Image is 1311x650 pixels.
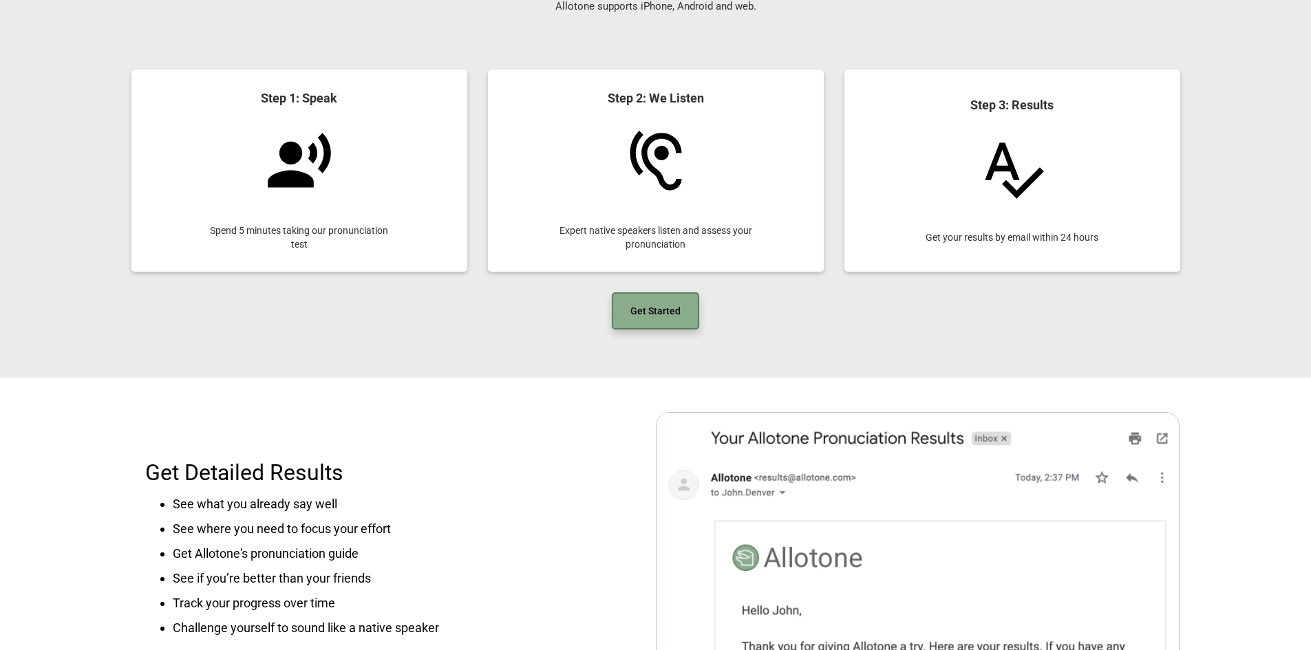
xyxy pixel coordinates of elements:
h4: Step 3: Results [970,97,1054,113]
li: Get Allotone's pronunciation guide [173,541,642,566]
li: See if you’re better than your friends [173,566,642,591]
a: Get Started [612,292,699,329]
li: Track your progress over time [173,591,642,616]
h2: Get Detailed Results [145,460,642,485]
p: Get your results by email within 24 hours [926,230,1098,244]
li: Challenge yourself to sound like a native speaker [173,616,642,640]
h4: Step 2: We Listen [608,90,704,107]
p: Spend 5 minutes taking our pronunciation test [203,224,396,251]
li: See where you need to focus your effort [173,517,642,541]
h4: Step 1: Speak [261,90,337,107]
li: See what you already say well [173,492,642,517]
p: Expert native speakers listen and assess your pronunciation [559,224,752,251]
